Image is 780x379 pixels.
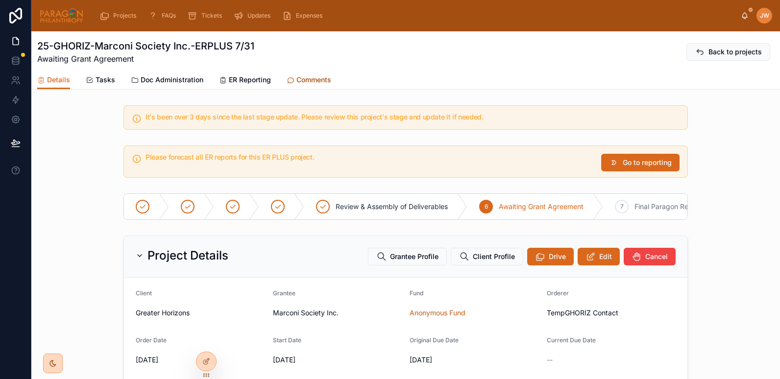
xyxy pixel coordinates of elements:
[37,71,70,90] a: Details
[410,355,539,365] span: [DATE]
[131,71,203,91] a: Doc Administration
[185,7,229,24] a: Tickets
[86,71,115,91] a: Tasks
[547,308,618,318] span: TempGHORIZ Contact
[451,248,523,265] button: Client Profile
[97,7,143,24] a: Projects
[146,154,593,161] h5: Please forecast all ER reports for this ER PLUS project.
[37,53,254,65] span: Awaiting Grant Agreement
[547,355,553,365] span: --
[336,202,448,212] span: Review & Assembly of Deliverables
[136,308,265,318] span: Greater Horizons
[273,336,301,344] span: Start Date
[92,5,741,26] div: scrollable content
[279,7,329,24] a: Expenses
[547,289,569,297] span: Orderer
[578,248,620,265] button: Edit
[145,7,183,24] a: FAQs
[645,252,668,261] span: Cancel
[147,248,228,263] h2: Project Details
[37,39,254,53] h1: 25-GHORIZ-Marconi Society Inc.-ERPLUS 7/31
[527,248,574,265] button: Drive
[201,12,222,20] span: Tickets
[547,336,596,344] span: Current Due Date
[485,203,488,211] span: 6
[634,202,772,212] span: Final Paragon Review & Project Completion
[549,252,566,261] span: Drive
[296,75,331,85] span: Comments
[141,75,203,85] span: Doc Administration
[620,203,624,211] span: 7
[39,8,84,24] img: App logo
[368,248,447,265] button: Grantee Profile
[601,154,680,171] button: Go to reporting
[708,47,762,57] span: Back to projects
[229,75,271,85] span: ER Reporting
[296,12,322,20] span: Expenses
[499,202,584,212] span: Awaiting Grant Agreement
[219,71,271,91] a: ER Reporting
[113,12,136,20] span: Projects
[410,289,423,297] span: Fund
[273,355,402,365] span: [DATE]
[624,248,676,265] button: Cancel
[247,12,270,20] span: Updates
[410,308,465,318] a: Anonymous Fund
[47,75,70,85] span: Details
[136,336,167,344] span: Order Date
[623,158,672,167] span: Go to reporting
[760,12,769,20] span: JW
[410,336,459,344] span: Original Due Date
[287,71,331,91] a: Comments
[96,75,115,85] span: Tasks
[273,308,339,318] span: Marconi Society Inc.
[162,12,176,20] span: FAQs
[146,114,680,120] h5: It's been over 3 days since the last stage update. Please review this project's stage and update ...
[390,252,439,261] span: Grantee Profile
[686,43,770,61] button: Back to projects
[273,289,295,297] span: Grantee
[473,252,515,261] span: Client Profile
[231,7,277,24] a: Updates
[136,355,265,365] span: [DATE]
[136,289,152,297] span: Client
[599,252,612,261] span: Edit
